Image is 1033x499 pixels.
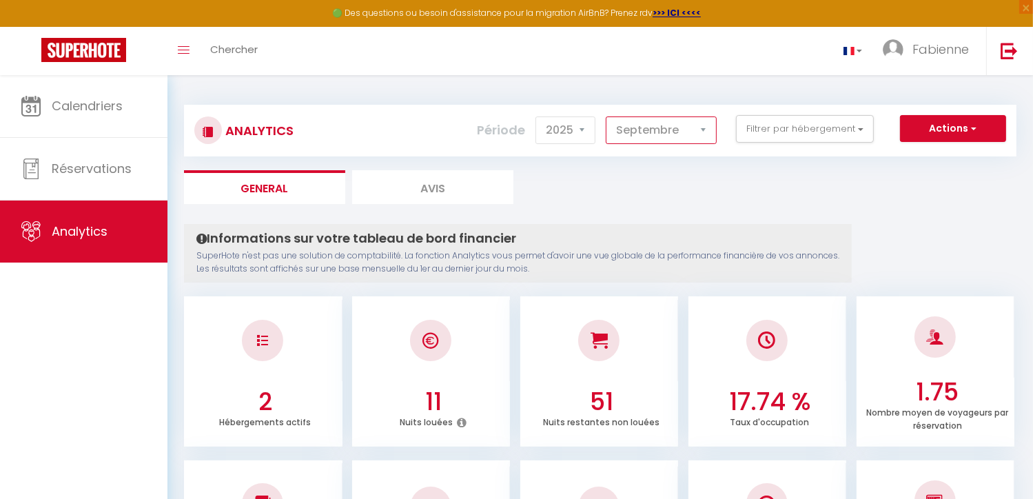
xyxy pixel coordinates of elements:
span: Réservations [52,160,132,177]
h3: Analytics [222,115,294,146]
img: ... [883,39,903,60]
p: Nuits louées [400,414,453,428]
button: Actions [900,115,1006,143]
p: Nombre moyen de voyageurs par réservation [867,404,1009,431]
h3: 1.75 [864,378,1011,407]
h3: 11 [360,387,507,416]
a: Chercher [200,27,268,75]
span: Calendriers [52,97,123,114]
p: Hébergements actifs [219,414,311,428]
label: Période [477,115,525,145]
h3: 51 [528,387,675,416]
p: Taux d'occupation [730,414,809,428]
a: >>> ICI <<<< [653,7,701,19]
img: NO IMAGE [257,335,268,346]
p: Nuits restantes non louées [543,414,659,428]
img: logout [1001,42,1018,59]
p: SuperHote n'est pas une solution de comptabilité. La fonction Analytics vous permet d'avoir une v... [196,250,839,276]
li: Avis [352,170,513,204]
span: Chercher [210,42,258,57]
h3: 2 [192,387,338,416]
a: ... Fabienne [872,27,986,75]
span: Analytics [52,223,108,240]
img: Super Booking [41,38,126,62]
span: Fabienne [912,41,969,58]
h4: Informations sur votre tableau de bord financier [196,231,839,246]
li: General [184,170,345,204]
h3: 17.74 % [696,387,843,416]
button: Filtrer par hébergement [736,115,874,143]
